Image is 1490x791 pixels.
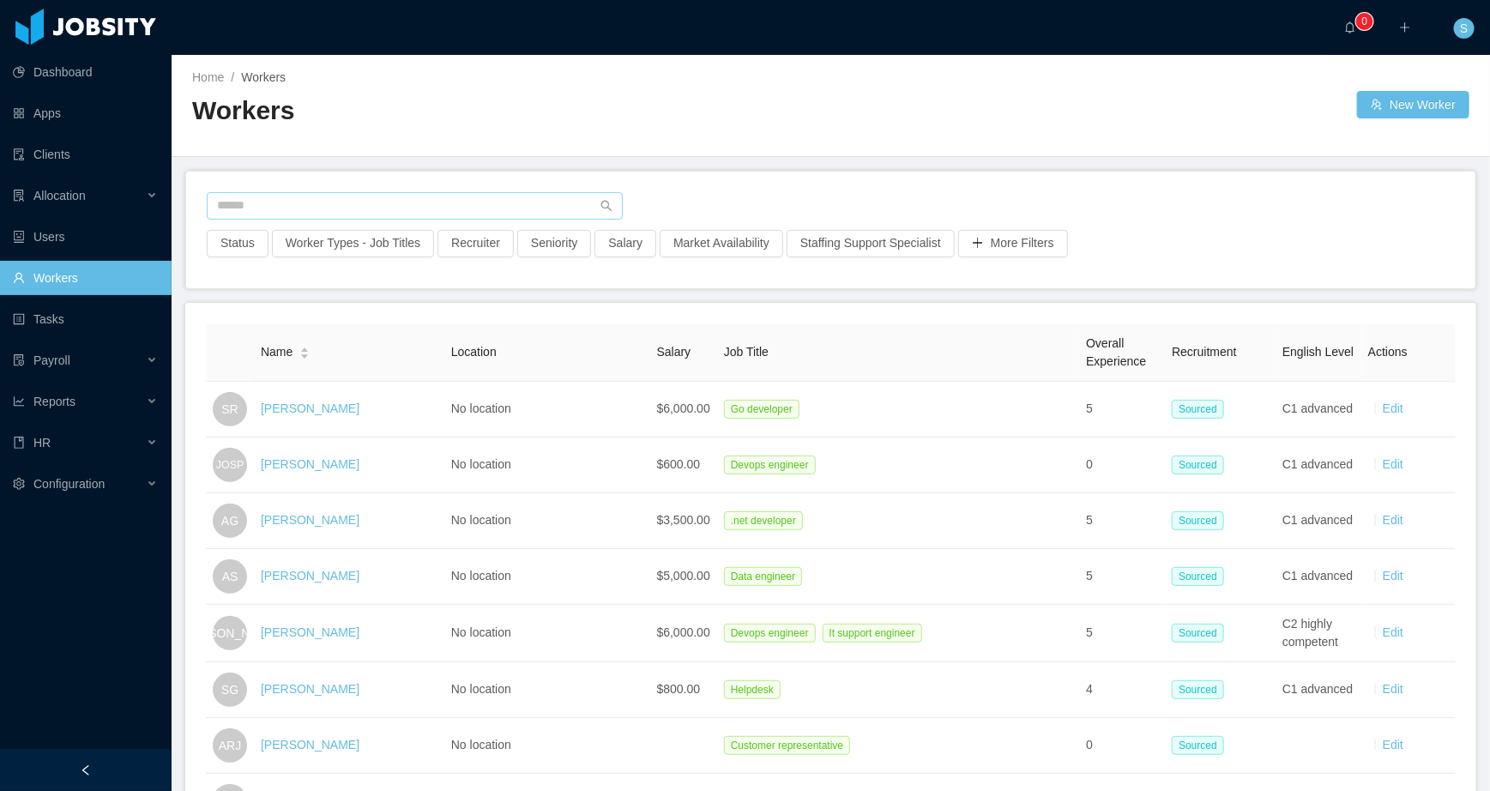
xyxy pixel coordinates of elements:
[594,230,656,257] button: Salary
[261,457,359,471] a: [PERSON_NAME]
[1383,569,1403,583] a: Edit
[1276,605,1361,662] td: C2 highly competent
[1079,549,1165,605] td: 5
[1172,457,1231,471] a: Sourced
[724,736,850,755] span: Customer representative
[1172,511,1224,530] span: Sourced
[444,605,650,662] td: No location
[33,189,86,202] span: Allocation
[1357,91,1469,118] button: icon: usergroup-addNew Worker
[241,70,286,84] span: Workers
[1276,662,1361,718] td: C1 advanced
[221,673,238,707] span: SG
[1086,336,1146,368] span: Overall Experience
[724,456,816,474] span: Devops engineer
[1172,400,1224,419] span: Sourced
[1079,662,1165,718] td: 4
[444,718,650,774] td: No location
[216,450,244,480] span: JOSP
[1282,345,1354,359] span: English Level
[724,400,799,419] span: Go developer
[958,230,1068,257] button: icon: plusMore Filters
[33,436,51,450] span: HR
[1344,21,1356,33] i: icon: bell
[1356,13,1373,30] sup: 0
[1172,736,1224,755] span: Sourced
[1383,513,1403,527] a: Edit
[1079,493,1165,549] td: 5
[261,569,359,583] a: [PERSON_NAME]
[300,352,310,357] i: icon: caret-down
[451,345,497,359] span: Location
[1383,402,1403,415] a: Edit
[33,353,70,367] span: Payroll
[444,662,650,718] td: No location
[1276,438,1361,493] td: C1 advanced
[221,504,238,538] span: AG
[192,94,831,129] h2: Workers
[13,261,158,295] a: icon: userWorkers
[13,190,25,202] i: icon: solution
[1172,624,1224,643] span: Sourced
[444,549,650,605] td: No location
[787,230,955,257] button: Staffing Support Specialist
[517,230,591,257] button: Seniority
[1079,718,1165,774] td: 0
[222,559,238,594] span: AS
[261,343,293,361] span: Name
[1172,569,1231,583] a: Sourced
[1172,513,1231,527] a: Sourced
[13,302,158,336] a: icon: profileTasks
[13,478,25,490] i: icon: setting
[437,230,514,257] button: Recruiter
[1276,382,1361,438] td: C1 advanced
[261,625,359,639] a: [PERSON_NAME]
[660,230,783,257] button: Market Availability
[272,230,434,257] button: Worker Types - Job Titles
[300,346,310,351] i: icon: caret-up
[13,137,158,172] a: icon: auditClients
[1079,438,1165,493] td: 0
[1172,567,1224,586] span: Sourced
[1383,625,1403,639] a: Edit
[444,438,650,493] td: No location
[1383,682,1403,696] a: Edit
[13,220,158,254] a: icon: robotUsers
[1172,345,1236,359] span: Recruitment
[1079,382,1165,438] td: 5
[657,345,691,359] span: Salary
[1276,493,1361,549] td: C1 advanced
[1276,549,1361,605] td: C1 advanced
[1172,625,1231,639] a: Sourced
[1172,682,1231,696] a: Sourced
[180,616,279,650] span: [PERSON_NAME]
[657,513,710,527] span: $3,500.00
[724,345,769,359] span: Job Title
[221,392,238,426] span: SR
[33,477,105,491] span: Configuration
[13,354,25,366] i: icon: file-protect
[724,624,816,643] span: Devops engineer
[261,738,359,752] a: [PERSON_NAME]
[657,682,701,696] span: $800.00
[1172,456,1224,474] span: Sourced
[600,200,612,212] i: icon: search
[261,513,359,527] a: [PERSON_NAME]
[724,567,802,586] span: Data engineer
[261,682,359,696] a: [PERSON_NAME]
[1172,738,1231,752] a: Sourced
[1172,402,1231,415] a: Sourced
[444,493,650,549] td: No location
[299,345,310,357] div: Sort
[1079,605,1165,662] td: 5
[1383,738,1403,752] a: Edit
[657,457,701,471] span: $600.00
[1172,680,1224,699] span: Sourced
[657,625,710,639] span: $6,000.00
[1368,345,1408,359] span: Actions
[33,395,75,408] span: Reports
[231,70,234,84] span: /
[13,55,158,89] a: icon: pie-chartDashboard
[13,437,25,449] i: icon: book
